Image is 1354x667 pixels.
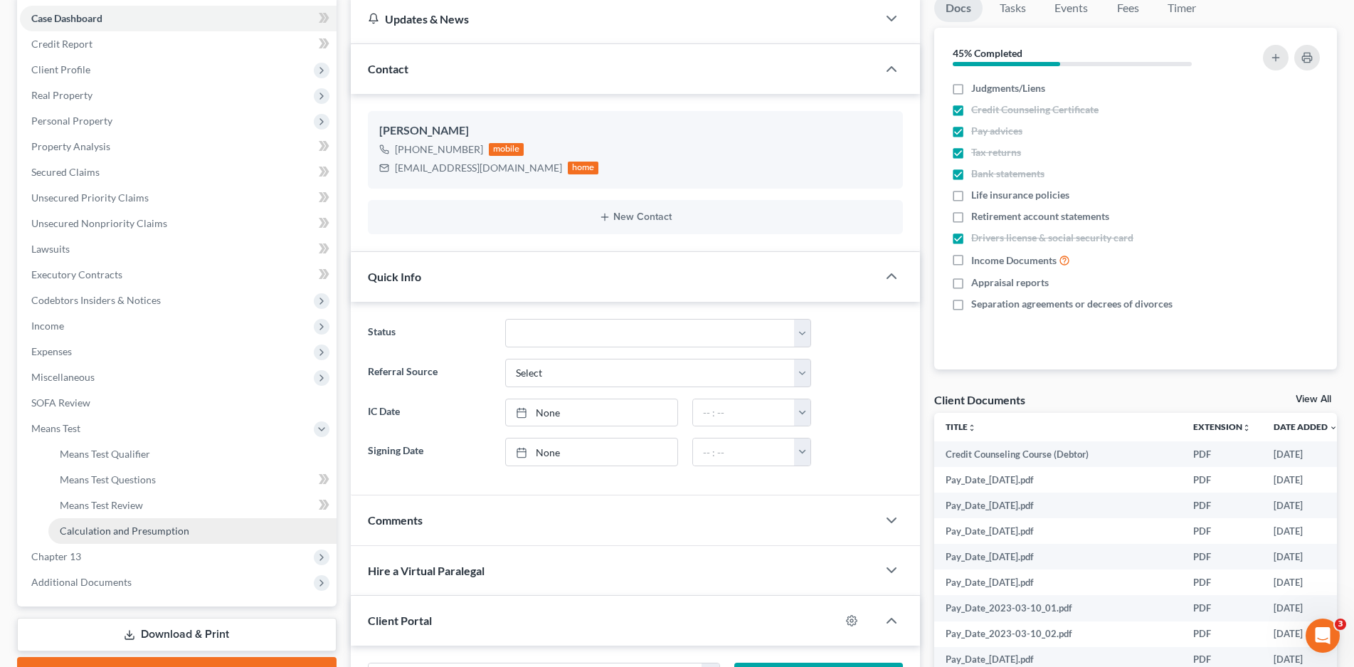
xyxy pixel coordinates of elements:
[1182,569,1262,595] td: PDF
[934,441,1182,467] td: Credit Counseling Course (Debtor)
[971,124,1022,138] span: Pay advices
[1242,424,1251,432] i: unfold_more
[934,493,1182,518] td: Pay_Date_[DATE].pdf
[946,421,976,432] a: Titleunfold_more
[31,217,167,229] span: Unsecured Nonpriority Claims
[31,140,110,152] span: Property Analysis
[368,614,432,627] span: Client Portal
[60,525,189,537] span: Calculation and Presumption
[971,81,1045,95] span: Judgments/Liens
[489,143,524,156] div: mobile
[48,441,337,467] a: Means Test Qualifier
[20,236,337,262] a: Lawsuits
[20,185,337,211] a: Unsecured Priority Claims
[934,544,1182,569] td: Pay_Date_[DATE].pdf
[506,399,677,426] a: None
[971,188,1069,202] span: Life insurance policies
[934,595,1182,621] td: Pay_Date_2023-03-10_01.pdf
[31,166,100,178] span: Secured Claims
[971,209,1109,224] span: Retirement account statements
[31,12,102,24] span: Case Dashboard
[17,618,337,651] a: Download & Print
[368,564,485,577] span: Hire a Virtual Paralegal
[1329,424,1338,432] i: expand_more
[31,243,70,255] span: Lawsuits
[934,569,1182,595] td: Pay_Date_[DATE].pdf
[361,319,498,347] label: Status
[31,63,90,75] span: Client Profile
[971,297,1173,311] span: Separation agreements or decrees of divorces
[1262,467,1349,493] td: [DATE]
[1182,518,1262,544] td: PDF
[1262,544,1349,569] td: [DATE]
[60,448,150,460] span: Means Test Qualifier
[1262,493,1349,518] td: [DATE]
[1335,619,1346,630] span: 3
[31,371,95,383] span: Miscellaneous
[1182,467,1262,493] td: PDF
[934,621,1182,647] td: Pay_Date_2023-03-10_02.pdf
[1182,544,1262,569] td: PDF
[20,390,337,416] a: SOFA Review
[48,518,337,544] a: Calculation and Presumption
[20,31,337,57] a: Credit Report
[1182,441,1262,467] td: PDF
[693,438,795,466] input: -- : --
[968,424,976,432] i: unfold_more
[568,162,599,174] div: home
[361,438,498,466] label: Signing Date
[31,396,90,409] span: SOFA Review
[971,275,1049,290] span: Appraisal reports
[361,399,498,427] label: IC Date
[971,167,1044,181] span: Bank statements
[361,359,498,387] label: Referral Source
[1262,569,1349,595] td: [DATE]
[31,294,161,306] span: Codebtors Insiders & Notices
[693,399,795,426] input: -- : --
[368,270,421,283] span: Quick Info
[31,89,92,101] span: Real Property
[368,513,423,527] span: Comments
[1182,493,1262,518] td: PDF
[379,211,892,223] button: New Contact
[1182,595,1262,621] td: PDF
[60,499,143,511] span: Means Test Review
[971,231,1133,245] span: Drivers license & social security card
[934,392,1025,407] div: Client Documents
[934,518,1182,544] td: Pay_Date_[DATE].pdf
[31,268,122,280] span: Executory Contracts
[953,47,1022,59] strong: 45% Completed
[971,145,1021,159] span: Tax returns
[60,473,156,485] span: Means Test Questions
[1262,595,1349,621] td: [DATE]
[31,576,132,588] span: Additional Documents
[20,134,337,159] a: Property Analysis
[20,159,337,185] a: Secured Claims
[31,550,81,562] span: Chapter 13
[31,320,64,332] span: Income
[31,345,72,357] span: Expenses
[1262,518,1349,544] td: [DATE]
[1193,421,1251,432] a: Extensionunfold_more
[395,161,562,175] div: [EMAIL_ADDRESS][DOMAIN_NAME]
[971,253,1057,268] span: Income Documents
[1296,394,1331,404] a: View All
[48,467,337,493] a: Means Test Questions
[934,467,1182,493] td: Pay_Date_[DATE].pdf
[971,103,1099,117] span: Credit Counseling Certificate
[20,262,337,288] a: Executory Contracts
[1182,621,1262,647] td: PDF
[20,6,337,31] a: Case Dashboard
[368,11,860,26] div: Updates & News
[1262,621,1349,647] td: [DATE]
[20,211,337,236] a: Unsecured Nonpriority Claims
[1274,421,1338,432] a: Date Added expand_more
[31,38,92,50] span: Credit Report
[1262,441,1349,467] td: [DATE]
[506,438,677,466] a: None
[379,122,892,140] div: [PERSON_NAME]
[48,493,337,518] a: Means Test Review
[1306,619,1340,653] iframe: Intercom live chat
[31,115,112,127] span: Personal Property
[395,142,483,157] div: [PHONE_NUMBER]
